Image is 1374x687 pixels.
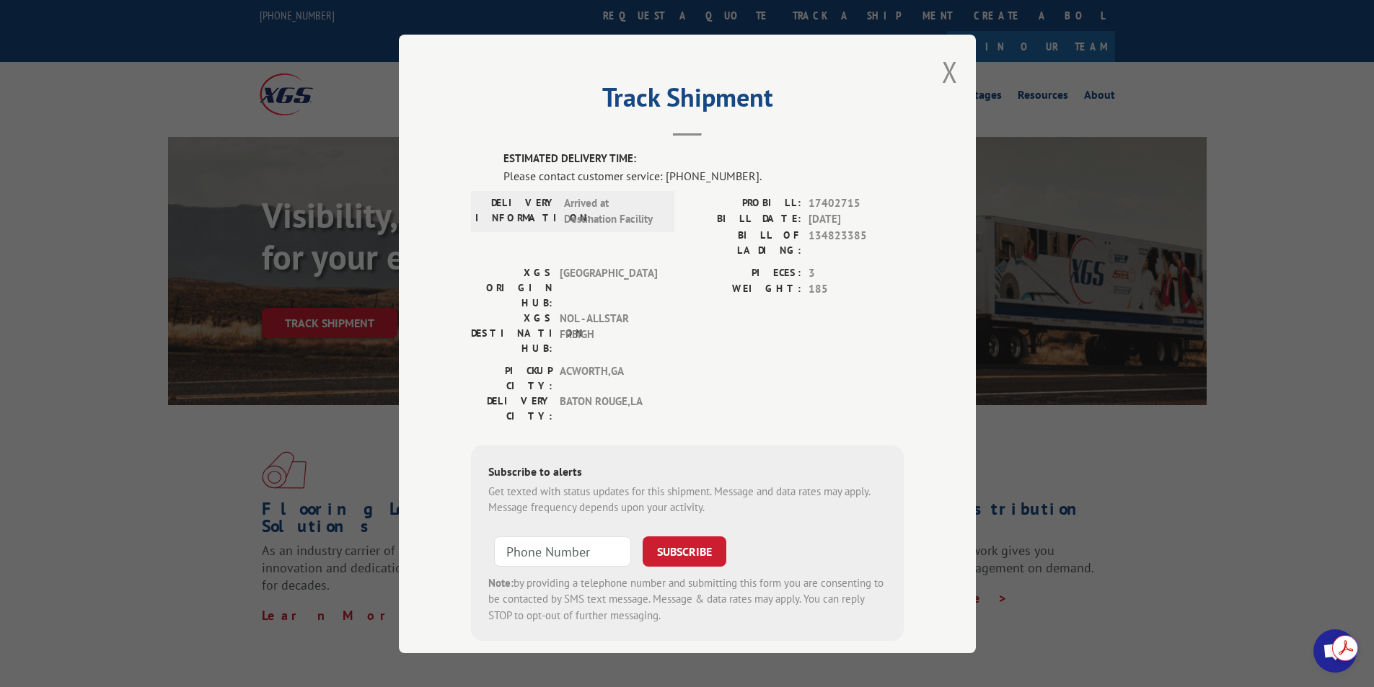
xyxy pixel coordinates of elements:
[809,195,904,211] span: 17402715
[687,211,801,228] label: BILL DATE:
[560,363,657,393] span: ACWORTH , GA
[809,265,904,281] span: 3
[475,195,557,227] label: DELIVERY INFORMATION:
[488,483,886,515] div: Get texted with status updates for this shipment. Message and data rates may apply. Message frequ...
[942,53,958,91] button: Close modal
[809,227,904,257] span: 134823385
[503,167,904,184] div: Please contact customer service: [PHONE_NUMBER].
[687,281,801,298] label: WEIGHT:
[687,195,801,211] label: PROBILL:
[687,227,801,257] label: BILL OF LADING:
[488,575,514,589] strong: Note:
[809,211,904,228] span: [DATE]
[471,265,552,310] label: XGS ORIGIN HUB:
[809,281,904,298] span: 185
[503,151,904,167] label: ESTIMATED DELIVERY TIME:
[471,393,552,423] label: DELIVERY CITY:
[643,536,726,566] button: SUBSCRIBE
[560,393,657,423] span: BATON ROUGE , LA
[494,536,631,566] input: Phone Number
[1313,629,1357,673] div: Open chat
[471,363,552,393] label: PICKUP CITY:
[560,310,657,355] span: NOL - ALLSTAR FREIGH
[560,265,657,310] span: [GEOGRAPHIC_DATA]
[488,462,886,483] div: Subscribe to alerts
[471,87,904,115] h2: Track Shipment
[488,575,886,624] div: by providing a telephone number and submitting this form you are consenting to be contacted by SM...
[564,195,661,227] span: Arrived at Destination Facility
[687,265,801,281] label: PIECES:
[471,310,552,355] label: XGS DESTINATION HUB:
